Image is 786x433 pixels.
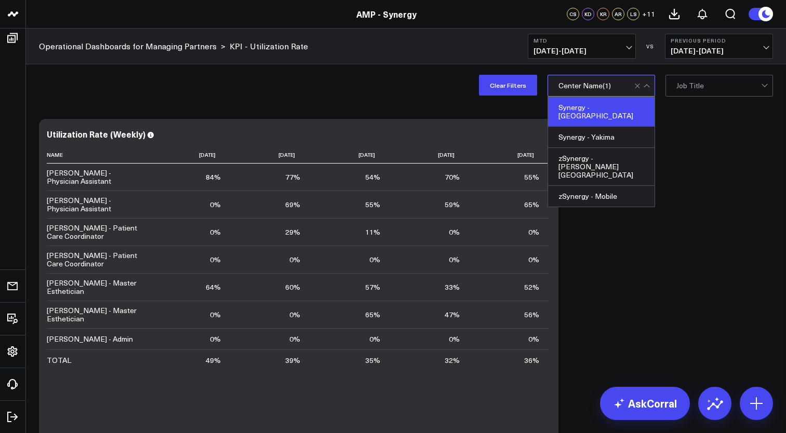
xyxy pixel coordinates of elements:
[671,47,767,55] span: [DATE] - [DATE]
[47,301,151,328] td: [PERSON_NAME] - Master Esthetician
[365,172,380,182] div: 54%
[151,146,230,164] th: [DATE]
[445,199,460,210] div: 59%
[289,309,300,320] div: 0%
[47,246,151,273] td: [PERSON_NAME] - Patient Care Coordinator
[548,127,655,148] div: Synergy - Yakima
[47,273,151,301] td: [PERSON_NAME] - Master Esthetician
[210,334,221,344] div: 0%
[47,218,151,246] td: [PERSON_NAME] - Patient Care Coordinator
[534,37,630,44] b: MTD
[567,8,579,20] div: CS
[369,254,380,265] div: 0%
[600,387,690,420] a: AskCorral
[445,282,460,292] div: 33%
[365,282,380,292] div: 57%
[47,191,151,218] td: [PERSON_NAME] - Physician Assistant
[548,97,655,127] div: Synergy - [GEOGRAPHIC_DATA]
[612,8,624,20] div: AR
[365,309,380,320] div: 65%
[558,82,611,90] div: Center Name ( 1 )
[285,199,300,210] div: 69%
[524,355,539,366] div: 36%
[365,199,380,210] div: 55%
[47,349,151,371] td: TOTAL
[285,282,300,292] div: 60%
[285,355,300,366] div: 39%
[285,172,300,182] div: 77%
[47,164,151,191] td: [PERSON_NAME] - Physician Assistant
[210,227,221,237] div: 0%
[528,254,539,265] div: 0%
[210,254,221,265] div: 0%
[627,8,640,20] div: LS
[524,309,539,320] div: 56%
[528,227,539,237] div: 0%
[528,334,539,344] div: 0%
[449,254,460,265] div: 0%
[310,146,389,164] th: [DATE]
[671,37,767,44] b: Previous Period
[469,146,549,164] th: [DATE]
[642,8,655,20] button: +11
[365,227,380,237] div: 11%
[641,43,660,49] div: VS
[449,334,460,344] div: 0%
[582,8,594,20] div: KD
[285,227,300,237] div: 29%
[528,34,636,59] button: MTD[DATE]-[DATE]
[449,227,460,237] div: 0%
[642,10,655,18] span: + 11
[289,254,300,265] div: 0%
[445,172,460,182] div: 70%
[39,40,217,52] a: Operational Dashboards for Managing Partners
[210,309,221,320] div: 0%
[445,355,460,366] div: 32%
[524,282,539,292] div: 52%
[47,146,151,164] th: Name
[597,8,609,20] div: KR
[548,148,655,186] div: zSynergy - [PERSON_NAME][GEOGRAPHIC_DATA]
[39,40,225,52] div: >
[524,199,539,210] div: 65%
[524,172,539,182] div: 55%
[47,128,145,140] div: Utilization Rate (Weekly)
[356,8,417,20] a: AMP - Synergy
[206,172,221,182] div: 84%
[210,199,221,210] div: 0%
[206,355,221,366] div: 49%
[548,186,655,207] div: zSynergy - Mobile
[369,334,380,344] div: 0%
[365,355,380,366] div: 35%
[230,146,310,164] th: [DATE]
[534,47,630,55] span: [DATE] - [DATE]
[47,328,151,349] td: [PERSON_NAME] - Admin
[390,146,469,164] th: [DATE]
[445,309,460,320] div: 47%
[206,282,221,292] div: 64%
[230,40,308,52] a: KPI - Utilization Rate
[289,334,300,344] div: 0%
[479,75,537,96] button: Clear Filters
[665,34,773,59] button: Previous Period[DATE]-[DATE]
